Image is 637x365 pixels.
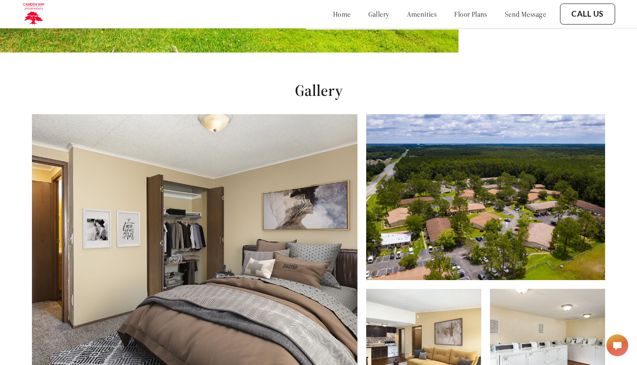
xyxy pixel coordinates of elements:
[22,2,45,26] img: camden_logo.png
[505,10,546,18] a: send message
[571,9,604,19] a: Call Us
[560,4,615,25] button: Call Us
[368,10,389,18] a: gallery
[454,10,487,18] a: floor plans
[366,114,605,280] img: Alt text
[407,10,437,18] a: amenities
[333,10,351,18] a: home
